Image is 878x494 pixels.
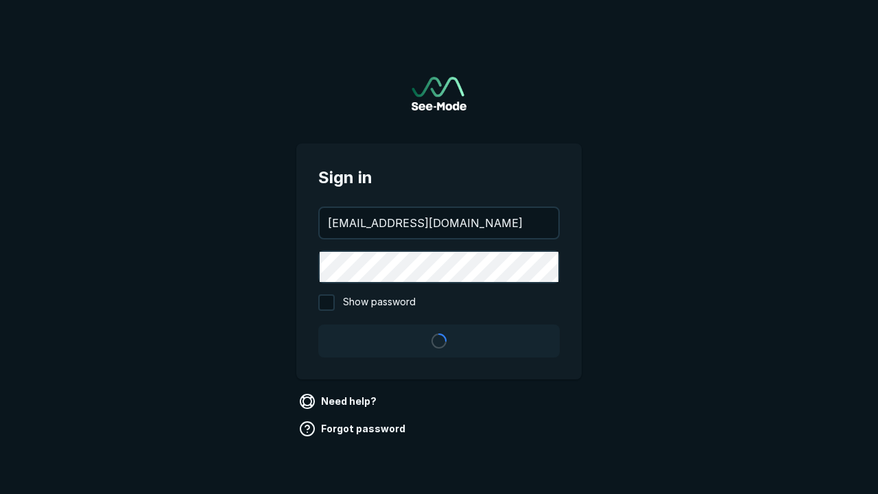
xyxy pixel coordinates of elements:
img: See-Mode Logo [412,77,466,110]
a: Go to sign in [412,77,466,110]
input: your@email.com [320,208,558,238]
a: Forgot password [296,418,411,440]
span: Sign in [318,165,560,190]
a: Need help? [296,390,382,412]
span: Show password [343,294,416,311]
